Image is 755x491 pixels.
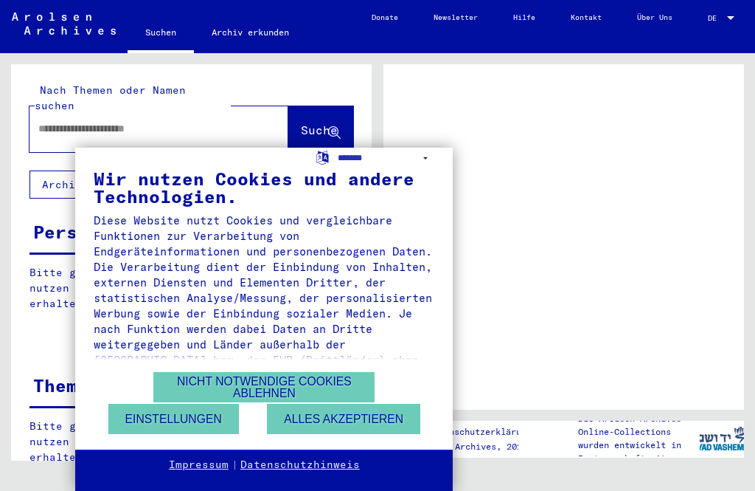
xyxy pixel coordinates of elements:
[338,148,434,169] select: Sprache auswählen
[108,404,239,434] button: Einstellungen
[94,170,434,205] div: Wir nutzen Cookies und andere Technologien.
[315,149,330,163] label: Sprache auswählen
[267,404,420,434] button: Alles akzeptieren
[169,458,229,473] a: Impressum
[153,372,375,402] button: Nicht notwendige Cookies ablehnen
[240,458,360,473] a: Datenschutzhinweis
